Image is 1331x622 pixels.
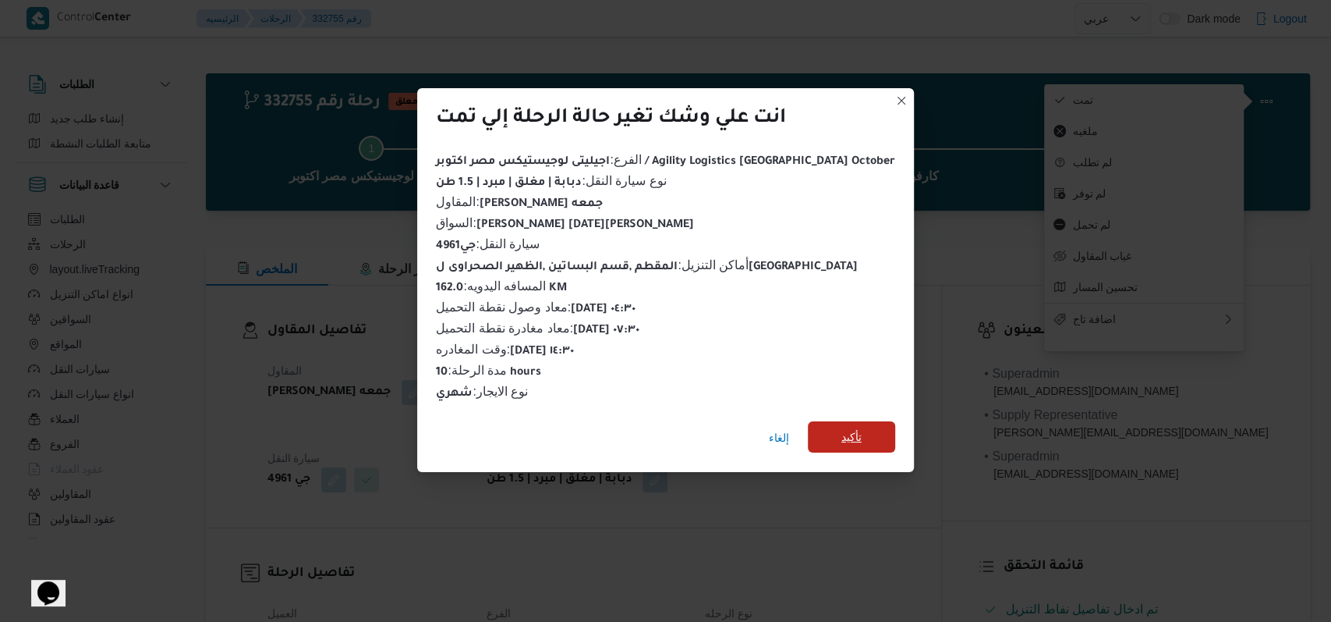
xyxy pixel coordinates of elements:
span: سيارة النقل : [436,237,540,251]
span: الفرع : [436,153,894,166]
button: إلغاء [763,422,795,453]
b: دبابة | مغلق | مبرد | 1.5 طن [436,177,582,190]
span: معاد مغادرة نقطة التحميل : [436,322,639,335]
b: اجيليتى لوجيستيكس مصر اكتوبر / Agility Logistics [GEOGRAPHIC_DATA] October [436,156,894,169]
b: [PERSON_NAME] [DATE][PERSON_NAME] [476,219,694,232]
b: [DATE] ١٤:٣٠ [510,346,574,358]
span: معاد وصول نقطة التحميل : [436,300,635,314]
span: مدة الرحلة : [436,364,541,377]
button: تأكيد [808,421,895,453]
span: نوع الايجار : [436,385,528,398]
b: 162.0 KM [436,283,567,295]
button: Closes this modal window [892,91,911,110]
span: نوع سيارة النقل : [436,174,666,187]
b: [DATE] ٠٧:٣٠ [573,325,639,337]
b: [DATE] ٠٤:٣٠ [571,304,635,316]
span: تأكيد [841,428,862,446]
b: 10 hours [436,367,541,379]
b: جي4961 [436,240,476,253]
span: المسافه اليدويه : [436,279,567,293]
b: شهري [436,388,473,400]
span: المقاول : [436,195,602,208]
b: [PERSON_NAME] جمعه [480,198,603,211]
b: المقطم ,قسم البساتين ,الظهير الصحراوى ل[GEOGRAPHIC_DATA] [436,261,858,274]
span: وقت المغادره : [436,343,574,356]
span: السواق : [436,216,693,229]
span: أماكن التنزيل : [436,258,858,272]
div: انت علي وشك تغير حالة الرحلة إلي تمت [436,107,786,132]
span: إلغاء [769,428,789,447]
iframe: chat widget [16,560,65,606]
